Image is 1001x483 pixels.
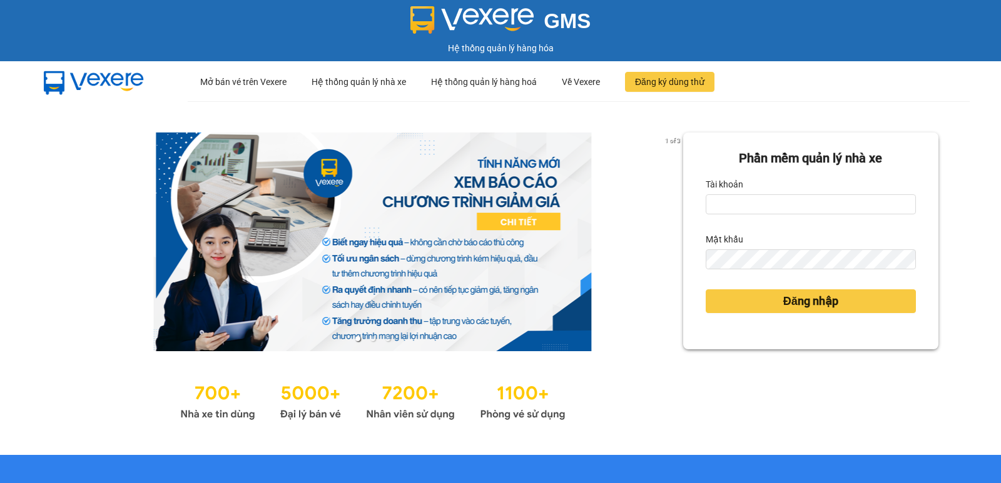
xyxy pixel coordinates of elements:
[625,72,714,92] button: Đăng ký dùng thử
[706,194,916,214] input: Tài khoản
[706,229,743,249] label: Mật khẩu
[706,149,916,168] div: Phần mềm quản lý nhà xe
[666,132,683,351] button: next slide / item
[783,292,838,310] span: Đăng nhập
[706,289,916,313] button: Đăng nhập
[431,62,537,102] div: Hệ thống quản lý hàng hoá
[200,62,287,102] div: Mở bán vé trên Vexere
[3,41,998,55] div: Hệ thống quản lý hàng hóa
[706,249,916,269] input: Mật khẩu
[31,61,156,102] img: mbUUG5Q.png
[312,62,406,102] div: Hệ thống quản lý nhà xe
[661,132,683,149] p: 1 of 3
[544,9,591,32] span: GMS
[562,62,600,102] div: Về Vexere
[385,336,390,341] li: slide item 3
[706,174,743,194] label: Tài khoản
[410,6,534,34] img: logo 2
[370,336,375,341] li: slide item 2
[355,336,360,341] li: slide item 1
[63,132,80,351] button: previous slide / item
[635,75,704,89] span: Đăng ký dùng thử
[410,19,591,29] a: GMS
[180,376,566,424] img: Statistics.png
